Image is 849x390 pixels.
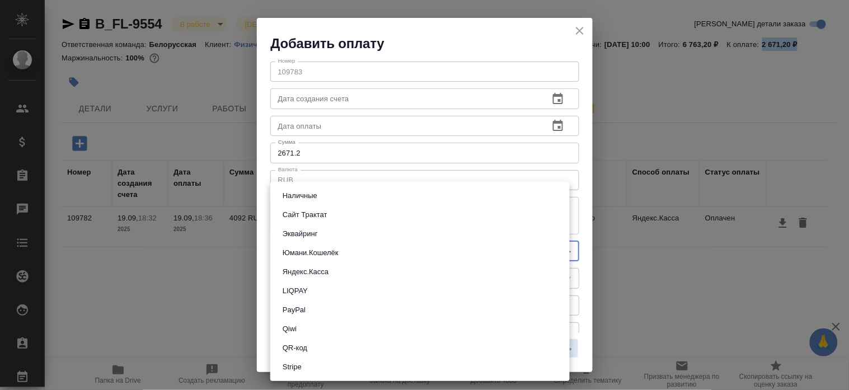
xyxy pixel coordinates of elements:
button: Яндекс.Касса [279,266,332,278]
button: Qiwi [279,323,300,335]
button: LIQPAY [279,285,311,297]
button: Юмани.Кошелёк [279,247,342,259]
button: Эквайринг [279,228,321,240]
button: Наличные [279,190,321,202]
button: PayPal [279,304,309,316]
button: QR-код [279,342,311,354]
button: Сайт Трактат [279,209,331,221]
button: Stripe [279,361,305,373]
